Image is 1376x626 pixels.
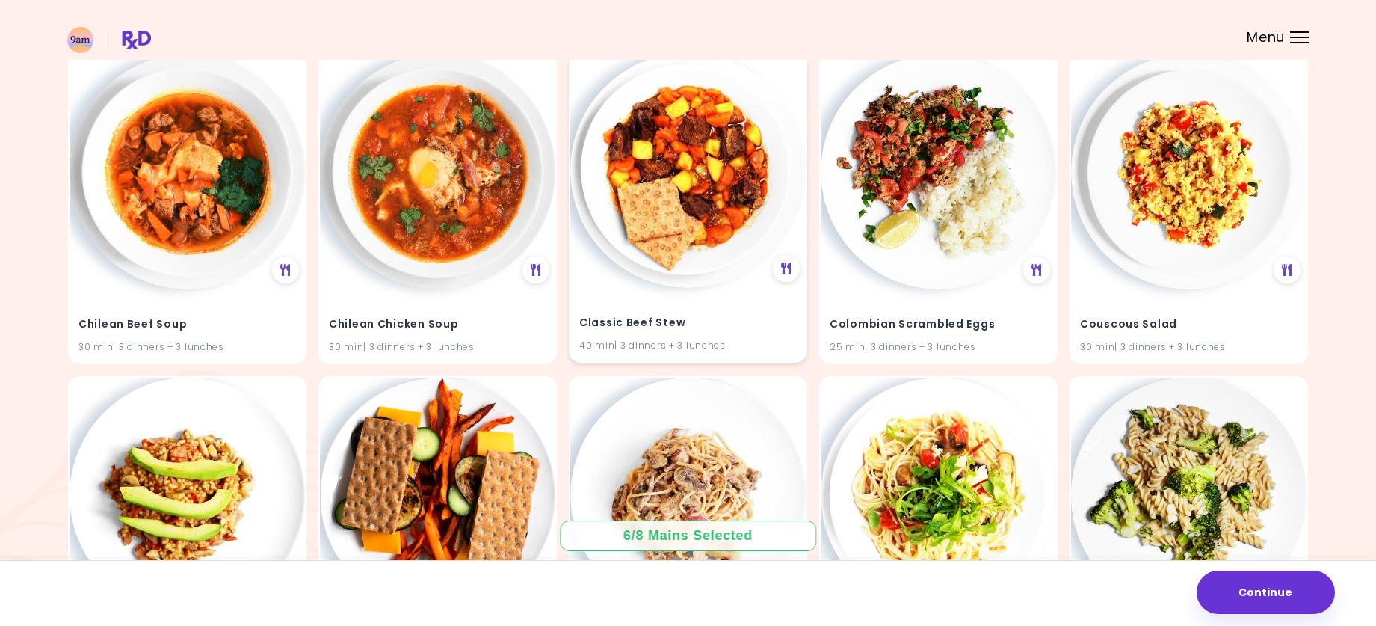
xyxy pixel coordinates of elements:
[830,313,1047,337] h4: Colombian Scrambled Eggs
[329,340,546,354] div: 30 min | 3 dinners + 3 lunches
[1197,571,1335,614] button: Continue
[78,340,296,354] div: 30 min | 3 dinners + 3 lunches
[1080,340,1298,354] div: 30 min | 3 dinners + 3 lunches
[329,313,546,337] h4: Chilean Chicken Soup
[579,338,797,352] div: 40 min | 3 dinners + 3 lunches
[1247,31,1285,44] span: Menu
[67,27,151,53] img: RxDiet
[522,257,549,284] div: See Meal Plan
[773,256,800,283] div: See Meal Plan
[1274,257,1301,284] div: See Meal Plan
[1080,313,1298,337] h4: Couscous Salad
[613,527,764,545] div: 6 / 8 Mains Selected
[830,340,1047,354] div: 25 min | 3 dinners + 3 lunches
[579,311,797,335] h4: Classic Beef Stew
[78,313,296,337] h4: Chilean Beef Soup
[272,257,299,284] div: See Meal Plan
[1023,257,1050,284] div: See Meal Plan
